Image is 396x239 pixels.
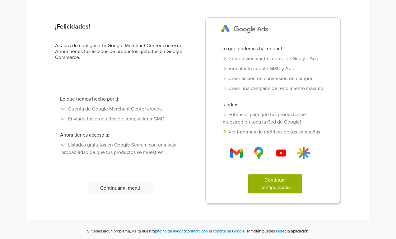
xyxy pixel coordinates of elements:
li: Vincular tu cuenta GMC y Ads [217,64,333,74]
li: Crear acción de conversión de compra [217,74,333,83]
button: Continuar al menú [88,182,153,194]
img: Gmail Logo [253,147,265,159]
li: Crear o vincular tu cuenta de Google Ads [217,54,333,64]
button: Continuar configuración [248,174,302,193]
a: página de ayuda [155,229,184,234]
img: Gmail Logo [275,147,287,159]
p: Ahora tienes acceso a: [55,131,186,139]
img: Gmail Logo [230,147,243,159]
img: Google Ads Logo [217,20,273,38]
p: Lo que podemos hacer por ti: [217,45,333,52]
button: reset [276,228,286,235]
li: Crear una campaña de rendimiento máximo [217,83,333,93]
p: Si tienes algún problema, visita nuestra o . [87,228,245,235]
li: Listados gratuitos en Google Search, con una baja probabilidad de que tus productos se muestren. [55,140,186,157]
img: Gmail Logo [297,147,310,159]
h6: Acabas de configurar tu Google Merchant Center con éxito. Ahora tienes tus listados de productos ... [55,43,186,61]
p: Tendrás: [217,101,333,108]
li: Enviado tus productos de Jumpseller a GMC [55,114,186,124]
p: También puedes la aplicación. [245,228,309,235]
li: Cuenta de Google Merchant Center creada [55,104,186,114]
li: Potencial para que tus productos se muestren en toda la Red de Google! [217,110,333,127]
li: Ver informes de métricas de tus campañas [217,127,333,137]
h5: ¡Felicidades! [55,23,186,30]
p: Lo que hemos hecho por ti: [55,95,186,103]
a: contacta con el soporte de Google [186,229,245,234]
